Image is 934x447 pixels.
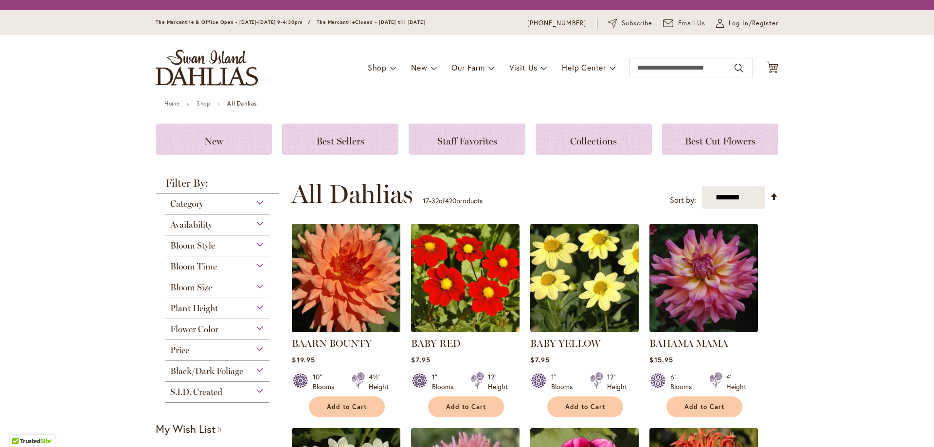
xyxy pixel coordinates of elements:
div: 1" Blooms [551,372,578,392]
span: $19.95 [292,355,315,364]
span: Visit Us [509,62,538,72]
a: Best Cut Flowers [662,124,778,155]
a: BAHAMA MAMA [649,338,728,349]
p: - of products [423,193,483,209]
span: Add to Cart [446,403,486,411]
a: Best Sellers [282,124,398,155]
a: Log In/Register [716,18,778,28]
span: $7.95 [411,355,430,364]
span: Staff Favorites [437,135,497,147]
span: Subscribe [622,18,652,28]
a: BABY YELLOW [530,338,600,349]
img: Baarn Bounty [292,224,400,332]
a: Home [164,100,180,107]
a: Shop [197,100,210,107]
a: BABY RED [411,325,520,334]
button: Add to Cart [666,396,742,417]
span: Best Cut Flowers [685,135,755,147]
span: 17 [423,196,429,205]
strong: Filter By: [156,178,279,194]
span: $15.95 [649,355,673,364]
span: The Mercantile & Office Open - [DATE]-[DATE] 9-4:30pm / The Mercantile [156,19,355,25]
img: Bahama Mama [649,224,758,332]
div: 12" Height [607,372,627,392]
span: Flower Color [170,324,218,335]
div: 4' Height [726,372,746,392]
span: Black/Dark Foliage [170,366,243,376]
a: Bahama Mama [649,325,758,334]
img: BABY RED [411,224,520,332]
span: All Dahlias [291,179,413,209]
a: BABY YELLOW [530,325,639,334]
a: BAARN BOUNTY [292,338,372,349]
a: [PHONE_NUMBER] [527,18,586,28]
span: New [204,135,223,147]
span: Bloom Style [170,240,215,251]
span: Email Us [678,18,706,28]
span: Collections [570,135,617,147]
button: Add to Cart [547,396,623,417]
span: Add to Cart [565,403,605,411]
button: Add to Cart [428,396,504,417]
button: Add to Cart [309,396,385,417]
span: Add to Cart [684,403,724,411]
span: Help Center [562,62,606,72]
div: 12" Height [488,372,508,392]
span: Price [170,345,189,356]
strong: My Wish List [156,422,216,436]
span: Bloom Size [170,282,212,293]
a: Baarn Bounty [292,325,400,334]
span: Plant Height [170,303,218,314]
span: Best Sellers [316,135,364,147]
span: Log In/Register [729,18,778,28]
div: 1" Blooms [432,372,459,392]
span: Shop [368,62,387,72]
a: Subscribe [608,18,652,28]
a: Staff Favorites [409,124,525,155]
span: Category [170,198,203,209]
strong: All Dahlias [227,100,257,107]
a: Collections [536,124,652,155]
span: 420 [445,196,456,205]
span: Closed - [DATE] till [DATE] [355,19,425,25]
span: Add to Cart [327,403,367,411]
label: Sort by: [670,191,696,209]
span: S.I.D. Created [170,387,222,397]
a: BABY RED [411,338,461,349]
a: New [156,124,272,155]
a: Email Us [663,18,706,28]
span: Our Farm [451,62,485,72]
div: 4½' Height [369,372,389,392]
div: 6" Blooms [670,372,698,392]
span: Bloom Time [170,261,217,272]
span: New [411,62,427,72]
div: 10" Blooms [313,372,340,392]
span: 32 [431,196,439,205]
span: $7.95 [530,355,549,364]
span: Availability [170,219,212,230]
img: BABY YELLOW [530,224,639,332]
a: store logo [156,50,258,86]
